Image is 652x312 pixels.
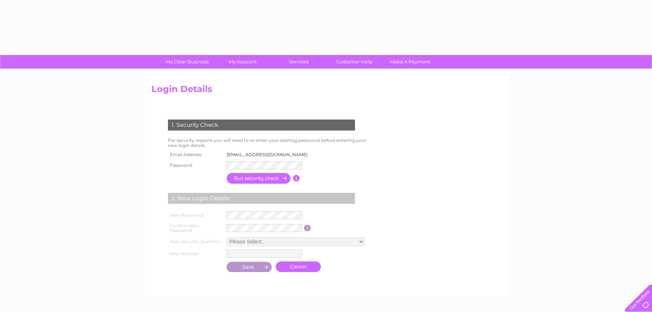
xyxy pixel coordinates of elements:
a: Make A Payment [380,55,440,69]
th: Password: [166,159,225,171]
input: Submit [227,262,272,272]
input: Information [304,225,311,231]
div: 2. New Login Details [168,193,355,204]
h2: Login Details [151,84,501,98]
a: My Clear Business [157,55,217,69]
td: [EMAIL_ADDRESS][DOMAIN_NAME] [225,150,314,159]
th: Email Address: [166,150,225,159]
a: My Account [213,55,273,69]
td: For security reasons you will need to re-enter your existing password before entering your new lo... [166,136,374,150]
input: Information [293,175,300,181]
a: Services [268,55,329,69]
th: Confirm New Password: [166,221,225,236]
a: Cancel [276,261,321,272]
th: New Answer: [166,248,225,260]
th: New Security Question [166,235,225,248]
div: 1. Security Check [168,120,355,131]
a: Customer Help [324,55,385,69]
th: New Password: [166,209,225,221]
